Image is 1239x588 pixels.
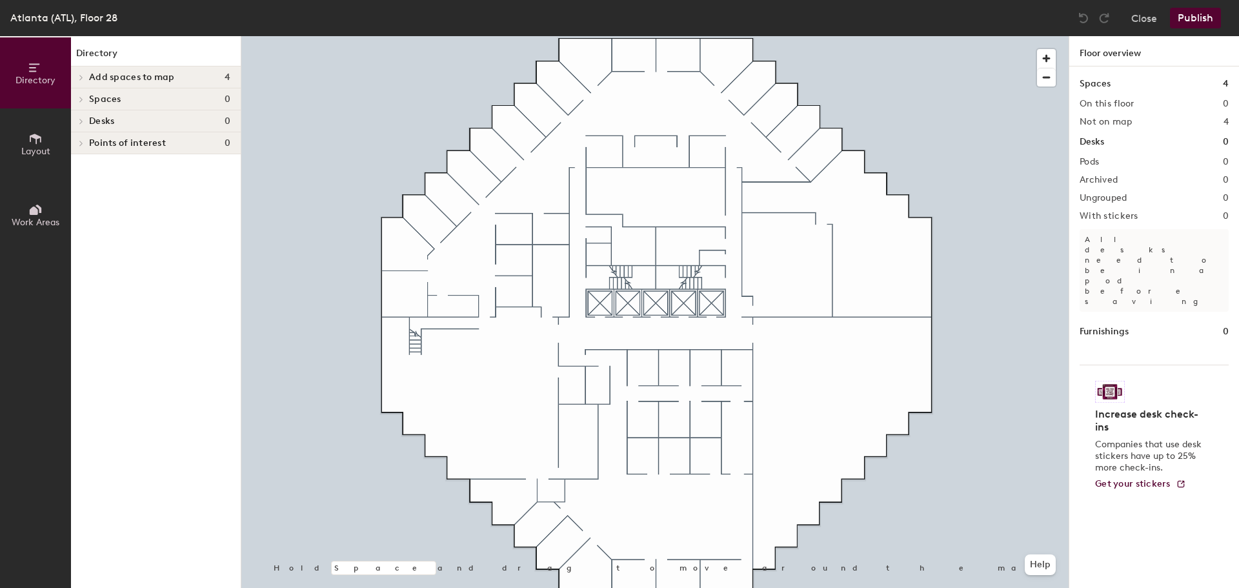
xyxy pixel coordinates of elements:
[1025,554,1056,575] button: Help
[1080,175,1118,185] h2: Archived
[1095,479,1186,490] a: Get your stickers
[225,72,230,83] span: 4
[1080,193,1127,203] h2: Ungrouped
[1069,36,1239,66] h1: Floor overview
[1223,175,1229,185] h2: 0
[1223,99,1229,109] h2: 0
[1080,325,1129,339] h1: Furnishings
[1095,381,1125,403] img: Sticker logo
[1080,77,1111,91] h1: Spaces
[15,75,55,86] span: Directory
[1095,478,1171,489] span: Get your stickers
[225,116,230,127] span: 0
[89,72,175,83] span: Add spaces to map
[1077,12,1090,25] img: Undo
[1223,325,1229,339] h1: 0
[89,94,121,105] span: Spaces
[1223,193,1229,203] h2: 0
[1223,77,1229,91] h1: 4
[1080,117,1132,127] h2: Not on map
[1224,117,1229,127] h2: 4
[1223,135,1229,149] h1: 0
[1131,8,1157,28] button: Close
[1223,211,1229,221] h2: 0
[1095,408,1205,434] h4: Increase desk check-ins
[1095,439,1205,474] p: Companies that use desk stickers have up to 25% more check-ins.
[12,217,59,228] span: Work Areas
[21,146,50,157] span: Layout
[225,94,230,105] span: 0
[1080,135,1104,149] h1: Desks
[71,46,241,66] h1: Directory
[1098,12,1111,25] img: Redo
[89,138,166,148] span: Points of interest
[1080,211,1138,221] h2: With stickers
[225,138,230,148] span: 0
[1223,157,1229,167] h2: 0
[10,10,117,26] div: Atlanta (ATL), Floor 28
[1080,229,1229,312] p: All desks need to be in a pod before saving
[89,116,114,127] span: Desks
[1080,157,1099,167] h2: Pods
[1080,99,1134,109] h2: On this floor
[1170,8,1221,28] button: Publish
